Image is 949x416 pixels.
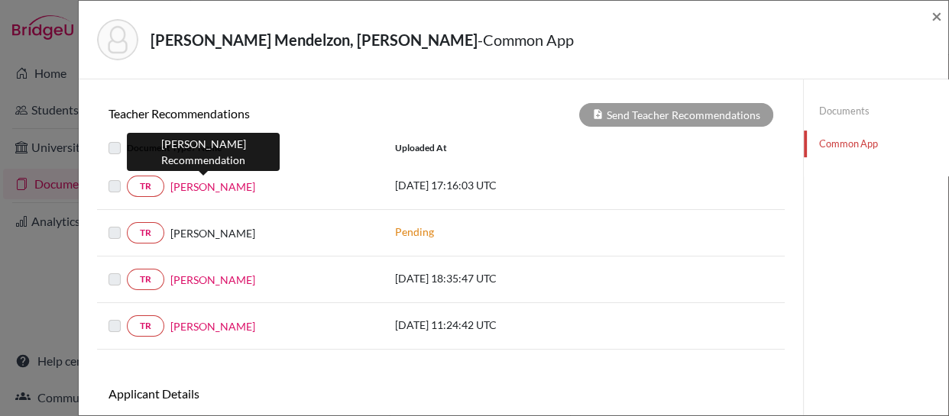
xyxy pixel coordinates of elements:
[109,386,429,401] h6: Applicant Details
[127,176,164,197] a: TR
[395,224,601,240] p: Pending
[384,139,613,157] div: Uploaded at
[97,106,441,121] h6: Teacher Recommendations
[931,5,942,27] span: ×
[478,31,574,49] span: - Common App
[170,318,255,334] a: [PERSON_NAME]
[804,131,948,157] a: Common App
[151,31,478,49] strong: [PERSON_NAME] Mendelzon, [PERSON_NAME]
[395,270,601,286] p: [DATE] 18:35:47 UTC
[931,7,942,25] button: Close
[127,315,164,337] a: TR
[170,225,255,241] span: [PERSON_NAME]
[97,139,384,157] div: Document Type / Name
[170,179,255,195] a: [PERSON_NAME]
[579,103,773,127] div: Send Teacher Recommendations
[127,133,280,171] div: [PERSON_NAME] Recommendation
[127,269,164,290] a: TR
[804,98,948,124] a: Documents
[395,177,601,193] p: [DATE] 17:16:03 UTC
[170,272,255,288] a: [PERSON_NAME]
[395,317,601,333] p: [DATE] 11:24:42 UTC
[127,222,164,243] a: TR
